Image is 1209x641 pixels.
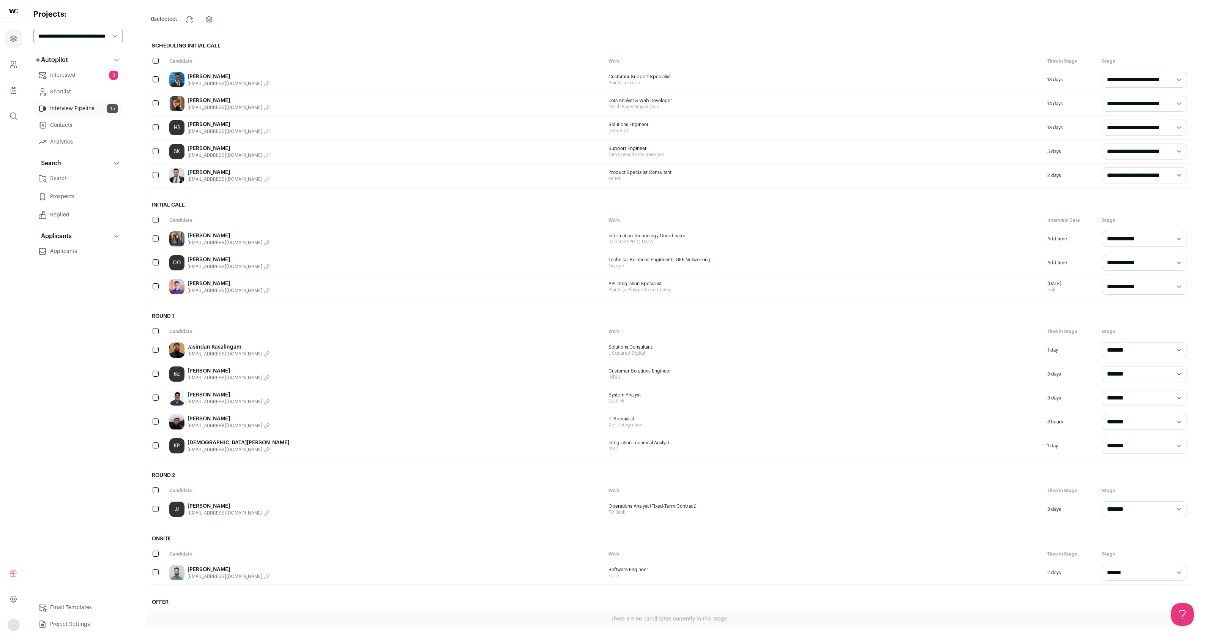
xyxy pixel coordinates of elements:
[1043,338,1098,362] div: 1 day
[608,368,1040,374] span: Customer Solutions Engineer
[608,398,1040,404] span: Eastlink
[169,279,184,294] img: 9cbb8d1f4ab13a8efa57e704eb22d6119cae4d28a2d6bbc1d32b23839ca7e9b3.jpg
[1043,362,1098,386] div: 8 days
[608,567,1040,573] span: Software Engineer
[188,439,289,447] a: [DEMOGRAPHIC_DATA][PERSON_NAME]
[33,9,123,20] h2: Projects:
[605,325,1044,338] div: Work
[166,484,605,497] div: Candidate
[33,189,123,204] a: Prospects
[169,390,184,406] img: cc130a1fb37898ea5169390e28d833c13b9baefe9363cc58993a23c5757e22bb.jpg
[166,547,605,561] div: Candidate
[8,619,20,631] button: Open dropdown
[5,30,22,48] a: Projects
[188,104,262,111] span: [EMAIL_ADDRESS][DOMAIN_NAME]
[33,101,123,116] a: Interview Pipeline15
[5,81,22,99] a: Company Lists
[188,391,270,399] a: [PERSON_NAME]
[608,344,1040,350] span: Solutions Consultant
[188,399,262,405] span: [EMAIL_ADDRESS][DOMAIN_NAME]
[608,422,1040,428] span: Xprt Integration
[169,565,184,580] img: 34b795a4aff8dda2d2e1dc1731342ac73f093f86e85fa70b23d364d07c0dc359.jpg
[1043,92,1098,115] div: 14 days
[169,144,184,159] div: SK
[1043,561,1098,584] div: 2 days
[1098,484,1191,497] div: Stage
[188,415,270,423] a: [PERSON_NAME]
[1043,410,1098,434] div: 3 hours
[147,467,1191,484] h2: Round 2
[608,446,1040,452] span: MSD
[608,122,1040,128] span: Solutions Engineer
[608,374,1040,380] span: [URL]
[169,96,184,111] img: b56d921c66bd359601ead28d18e5d22458f9ae34536a262327548b851569d979.jpg
[169,366,184,382] a: BZ
[1098,54,1191,68] div: Stage
[169,438,184,453] a: KP
[188,375,270,381] button: [EMAIL_ADDRESS][DOMAIN_NAME]
[608,257,1040,263] span: Technical Solutions Engineer II, GKE Networking
[188,176,262,182] span: [EMAIL_ADDRESS][DOMAIN_NAME]
[188,351,270,357] button: [EMAIL_ADDRESS][DOMAIN_NAME]
[1043,140,1098,163] div: 5 days
[1047,281,1061,287] span: [DATE]
[188,367,270,375] a: [PERSON_NAME]
[188,145,270,152] a: [PERSON_NAME]
[188,423,270,429] button: [EMAIL_ADDRESS][DOMAIN_NAME]
[608,281,1040,287] span: API Integration Specialist
[33,156,123,171] button: Search
[169,255,184,270] a: OO
[188,81,270,87] button: [EMAIL_ADDRESS][DOMAIN_NAME]
[166,325,605,338] div: Candidate
[33,171,123,186] a: Search
[169,502,184,517] div: JJ
[188,152,270,158] button: [EMAIL_ADDRESS][DOMAIN_NAME]
[605,213,1044,227] div: Work
[608,128,1040,134] span: DocuSign
[188,287,270,294] button: [EMAIL_ADDRESS][DOMAIN_NAME]
[608,573,1040,579] span: Faire
[36,159,61,168] p: Search
[608,175,1040,182] span: zenoti
[1043,68,1098,92] div: 18 days
[9,9,18,13] img: wellfound-shorthand-0d5821cbd27db2630d0214b213865d53afaa358527fdda9d0ea32b1df1b89c2c.svg
[605,484,1044,497] div: Work
[1098,325,1191,338] div: Stage
[608,80,1040,86] span: PointClickCare
[147,611,1191,627] div: There are no candidates currently in this stage
[1043,484,1098,497] div: Time in Stage
[33,600,123,615] a: Email Templates
[188,287,262,294] span: [EMAIL_ADDRESS][DOMAIN_NAME]
[1047,287,1061,293] a: Edit
[188,399,270,405] button: [EMAIL_ADDRESS][DOMAIN_NAME]
[1047,236,1067,242] a: Add time
[147,308,1191,325] h2: Round 1
[188,343,270,351] a: Jasindan Rasalingam
[608,440,1040,446] span: Integration Technical Analyst
[608,287,1040,293] span: Points (a Plusgrade company)
[188,351,262,357] span: [EMAIL_ADDRESS][DOMAIN_NAME]
[169,120,184,135] a: HS
[188,152,262,158] span: [EMAIL_ADDRESS][DOMAIN_NAME]
[1043,386,1098,410] div: 3 days
[608,74,1040,80] span: Customer Support Specialist
[36,232,72,241] p: Applicants
[33,134,123,150] a: Analytics
[188,573,270,579] button: [EMAIL_ADDRESS][DOMAIN_NAME]
[608,392,1040,398] span: System Analyst
[188,81,262,87] span: [EMAIL_ADDRESS][DOMAIN_NAME]
[147,197,1191,213] h2: Initial Call
[188,566,270,573] a: [PERSON_NAME]
[605,547,1044,561] div: Work
[169,414,184,429] img: d822b7e1253a1ddf042857191d77456a9c6767ed8dfde545149588d51df2bea0.jpg
[188,502,270,510] a: [PERSON_NAME]
[33,118,123,133] a: Contacts
[33,244,123,259] a: Applicants
[169,168,184,183] img: 2cb092a45f40c9499bbc49936eccf299045f61f6e0e3fc4d896115a345a857d3
[1043,116,1098,139] div: 18 days
[608,239,1040,245] span: [GEOGRAPHIC_DATA]
[1171,603,1194,626] iframe: Help Scout Beacon - Open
